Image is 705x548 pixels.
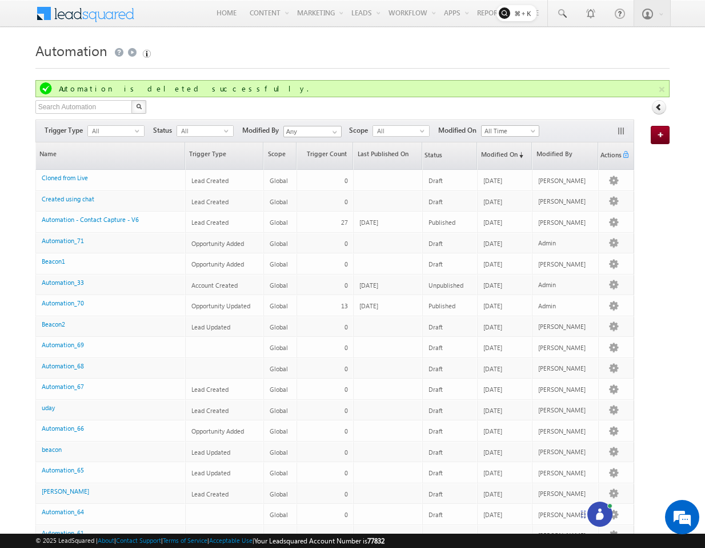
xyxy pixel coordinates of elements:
span: 27 [341,219,348,226]
span: [DATE] [483,365,502,372]
span: 0 [345,365,348,372]
a: Terms of Service [163,537,207,544]
div: [PERSON_NAME] [538,323,593,329]
span: 0 [345,240,348,247]
a: Trigger Count [297,142,352,169]
span: Lead Created [191,177,229,184]
a: Modified On(sorted descending) [478,142,531,169]
span: Lead Created [191,490,229,498]
a: Contact Support [116,537,161,544]
span: 0 [345,260,348,268]
span: Lead Updated [191,448,230,456]
span: 0 [345,407,348,414]
span: Lead Created [191,219,229,226]
a: Automation - Contact Capture - V6 [42,216,139,223]
div: [PERSON_NAME] [538,365,593,371]
a: Modified By [532,142,598,169]
span: [DATE] [483,219,502,226]
span: [DATE] [483,490,502,498]
span: [DATE] [359,219,378,226]
span: Global [270,407,288,414]
div: Admin [538,281,593,288]
span: [DATE] [483,323,502,331]
div: [PERSON_NAME] [538,490,593,497]
span: 0 [345,427,348,435]
span: 0 [345,511,348,518]
input: Type to Search [283,126,342,137]
span: 0 [345,532,348,539]
span: select [420,128,429,133]
a: Automation_71 [42,237,84,244]
span: Global [270,365,288,372]
span: 0 [345,490,348,498]
a: Trigger Type [186,142,263,169]
span: Opportunity Added [191,260,244,268]
a: Automation_65 [42,466,84,474]
span: Published [428,302,455,309]
span: Lead Updated [191,469,230,476]
span: Lead Created [191,198,229,205]
span: Global [270,511,288,518]
a: Automation_64 [42,508,84,515]
span: Opportunity Added [191,240,244,247]
span: Draft [428,323,443,331]
span: [DATE] [359,302,378,309]
a: Automation_68 [42,362,84,370]
span: Draft [428,469,443,476]
span: Draft [428,344,443,351]
span: select [224,128,233,133]
span: 0 [345,448,348,456]
span: Global [270,386,288,393]
span: Global [270,240,288,247]
a: Created using chat [42,195,94,202]
span: Global [270,448,288,456]
span: [DATE] [483,302,502,309]
div: [PERSON_NAME] [538,511,593,518]
span: Draft [428,427,443,435]
span: Global [270,219,288,226]
a: [PERSON_NAME] [42,487,89,495]
span: Draft [428,407,443,414]
span: Global [270,198,288,205]
img: add_icon.png [657,131,668,138]
span: [DATE] [359,281,378,289]
span: Account Created [191,281,238,289]
span: Draft [428,177,443,184]
span: Lead Created [191,407,229,414]
div: [PERSON_NAME] [538,219,593,225]
div: Automation is deleted successfully. [59,84,667,94]
span: 0 [345,386,348,393]
span: [DATE] [483,281,502,289]
span: Global [270,281,288,289]
span: 0 [345,198,348,205]
span: Lead Created [191,386,229,393]
span: Global [270,490,288,498]
span: Draft [428,260,443,268]
span: Draft [428,198,443,205]
div: [PERSON_NAME] [538,177,593,184]
span: Global [270,427,288,435]
span: 13 [341,302,348,309]
a: Last Published On [354,142,421,169]
span: 0 [345,281,348,289]
div: [PERSON_NAME] [538,428,593,434]
span: All Time [482,126,536,136]
span: [DATE] [483,344,502,351]
a: uday [42,404,55,411]
span: Global [270,260,288,268]
span: © 2025 LeadSquared | | | | | [35,535,384,546]
span: Draft [428,532,443,539]
span: Draft [428,448,443,456]
span: Status [423,144,442,169]
div: [PERSON_NAME] [538,448,593,455]
span: Your Leadsquared Account Number is [254,537,384,545]
span: All [177,126,224,136]
span: Global [270,302,288,309]
a: Automation_67 [42,383,84,390]
span: [DATE] [483,532,502,539]
span: [DATE] [483,469,502,476]
span: [DATE] [483,177,502,184]
span: [DATE] [483,427,502,435]
span: Lead Created [191,532,229,539]
div: [PERSON_NAME] [538,344,593,351]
